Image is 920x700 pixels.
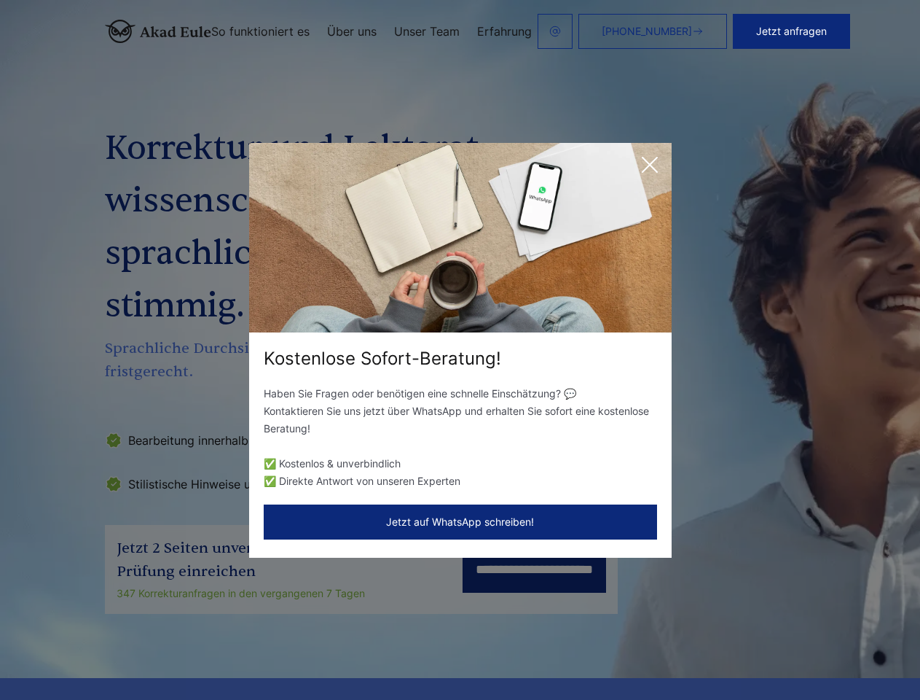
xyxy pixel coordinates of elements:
li: ✅ Direkte Antwort von unseren Experten [264,472,657,490]
a: [PHONE_NUMBER] [578,14,727,49]
a: Über uns [327,26,377,37]
li: ✅ Kostenlos & unverbindlich [264,455,657,472]
img: logo [105,20,211,43]
span: [PHONE_NUMBER] [602,26,692,37]
a: Unser Team [394,26,460,37]
img: exit [249,143,672,332]
a: So funktioniert es [211,26,310,37]
img: email [549,26,561,37]
a: Erfahrung [477,26,532,37]
button: Jetzt auf WhatsApp schreiben! [264,505,657,540]
button: Jetzt anfragen [733,14,850,49]
p: Haben Sie Fragen oder benötigen eine schnelle Einschätzung? 💬 Kontaktieren Sie uns jetzt über Wha... [264,385,657,437]
div: Kostenlose Sofort-Beratung! [249,347,672,370]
